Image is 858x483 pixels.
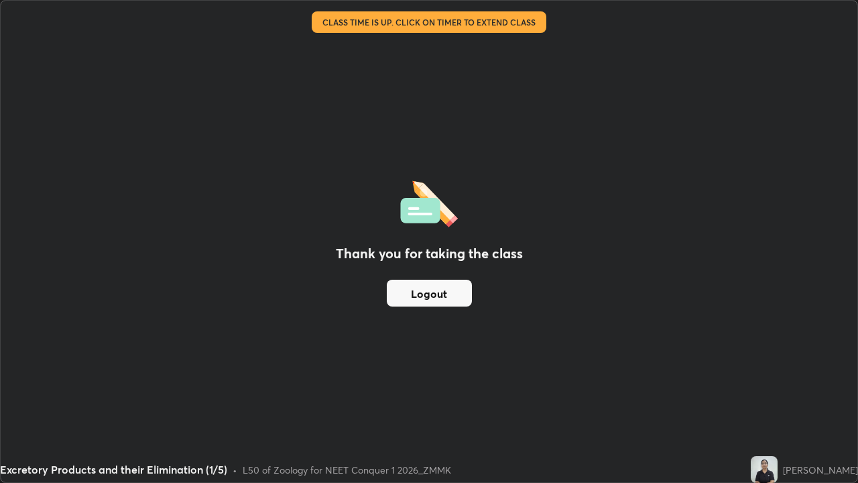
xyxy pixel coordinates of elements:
div: L50 of Zoology for NEET Conquer 1 2026_ZMMK [243,463,451,477]
h2: Thank you for taking the class [336,244,523,264]
img: a8b235d29b3b46a189e9fcfef1113de1.jpg [751,456,778,483]
button: Logout [387,280,472,307]
div: [PERSON_NAME] [783,463,858,477]
img: offlineFeedback.1438e8b3.svg [400,176,458,227]
div: • [233,463,237,477]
